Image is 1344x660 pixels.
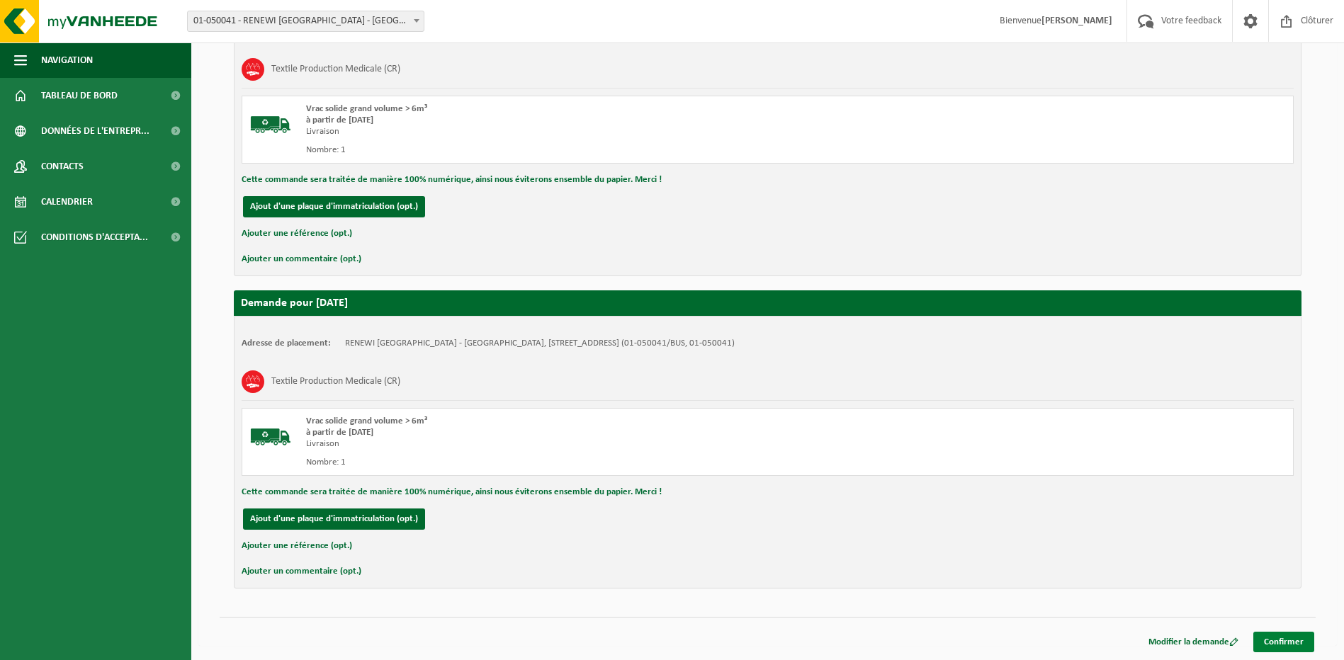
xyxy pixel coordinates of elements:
[306,126,825,137] div: Livraison
[243,508,425,530] button: Ajout d'une plaque d'immatriculation (opt.)
[188,11,424,31] span: 01-050041 - RENEWI BELGIUM - SERAING - SERAING
[41,184,93,220] span: Calendrier
[41,113,149,149] span: Données de l'entrepr...
[242,171,662,189] button: Cette commande sera traitée de manière 100% numérique, ainsi nous éviterons ensemble du papier. M...
[306,104,427,113] span: Vrac solide grand volume > 6m³
[306,144,825,156] div: Nombre: 1
[271,58,400,81] h3: Textile Production Medicale (CR)
[306,115,373,125] strong: à partir de [DATE]
[243,196,425,217] button: Ajout d'une plaque d'immatriculation (opt.)
[345,338,735,349] td: RENEWI [GEOGRAPHIC_DATA] - [GEOGRAPHIC_DATA], [STREET_ADDRESS] (01-050041/BUS, 01-050041)
[41,42,93,78] span: Navigation
[306,416,427,426] span: Vrac solide grand volume > 6m³
[242,483,662,501] button: Cette commande sera traitée de manière 100% numérique, ainsi nous éviterons ensemble du papier. M...
[1041,16,1112,26] strong: [PERSON_NAME]
[306,438,825,450] div: Livraison
[41,220,148,255] span: Conditions d'accepta...
[249,103,292,146] img: BL-SO-LV.png
[41,78,118,113] span: Tableau de bord
[241,297,348,309] strong: Demande pour [DATE]
[249,416,292,458] img: BL-SO-LV.png
[242,250,361,268] button: Ajouter un commentaire (opt.)
[271,370,400,393] h3: Textile Production Medicale (CR)
[242,562,361,581] button: Ajouter un commentaire (opt.)
[242,338,331,348] strong: Adresse de placement:
[242,537,352,555] button: Ajouter une référence (opt.)
[1138,632,1249,652] a: Modifier la demande
[242,224,352,243] button: Ajouter une référence (opt.)
[306,428,373,437] strong: à partir de [DATE]
[187,11,424,32] span: 01-050041 - RENEWI BELGIUM - SERAING - SERAING
[1253,632,1314,652] a: Confirmer
[306,457,825,468] div: Nombre: 1
[41,149,84,184] span: Contacts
